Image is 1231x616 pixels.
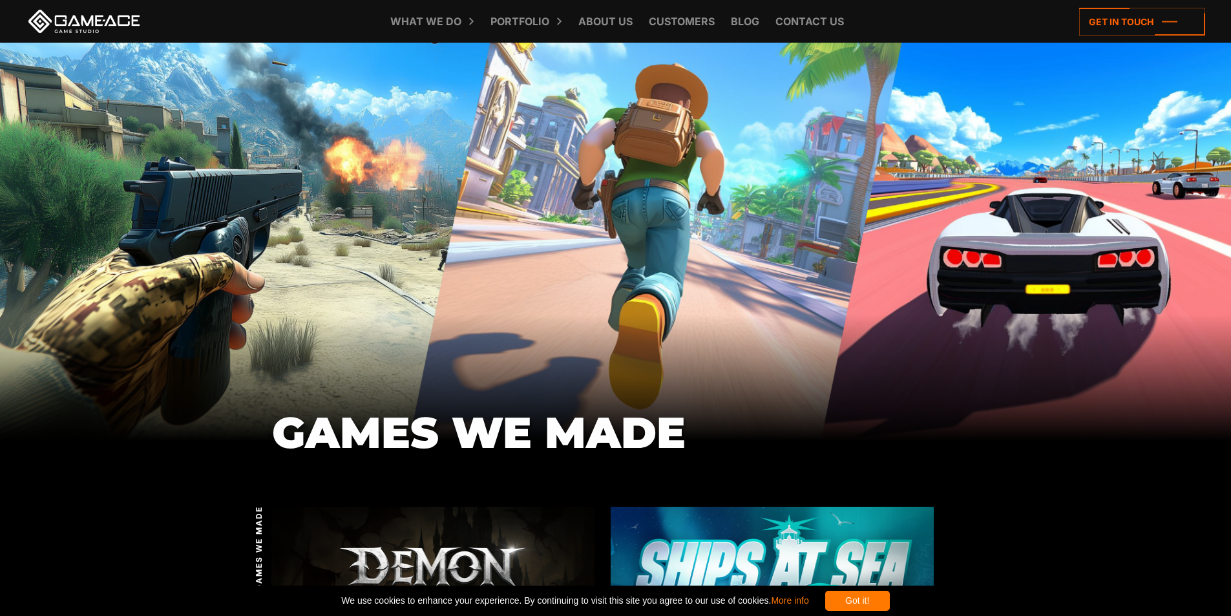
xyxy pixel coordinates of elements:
[253,505,265,590] span: GAMES WE MADE
[272,409,960,456] h1: GAMES WE MADE
[1079,8,1205,36] a: Get in touch
[771,595,808,606] a: More info
[825,591,890,611] div: Got it!
[341,591,808,611] span: We use cookies to enhance your experience. By continuing to visit this site you agree to our use ...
